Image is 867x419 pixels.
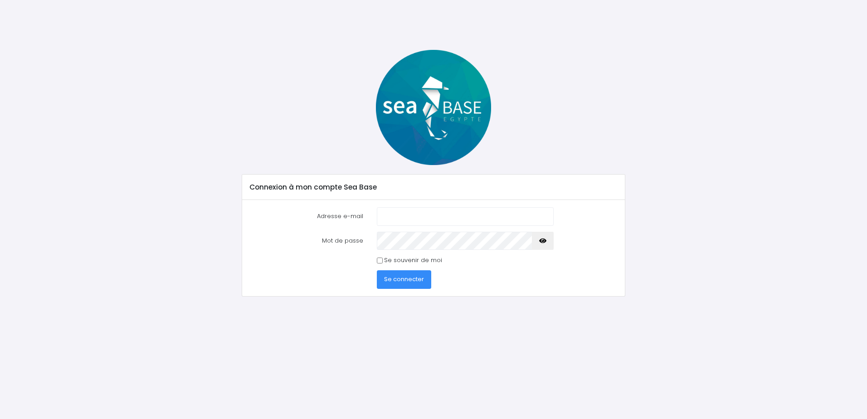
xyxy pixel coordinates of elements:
label: Mot de passe [243,232,370,250]
button: Se connecter [377,270,431,288]
span: Se connecter [384,275,424,283]
label: Adresse e-mail [243,207,370,225]
div: Connexion à mon compte Sea Base [242,175,624,200]
label: Se souvenir de moi [384,256,442,265]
